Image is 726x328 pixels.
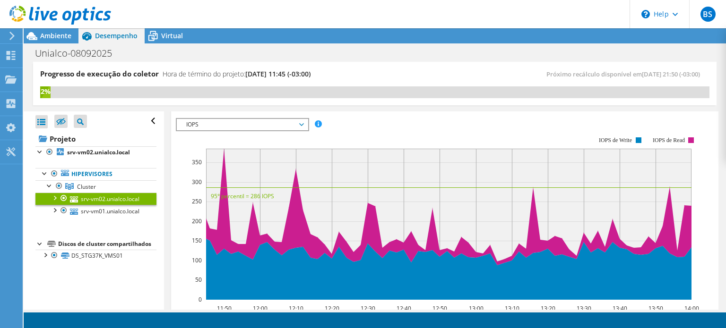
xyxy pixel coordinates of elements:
[35,146,156,159] a: srv-vm02.unialco.local
[505,304,519,312] text: 13:10
[397,304,411,312] text: 12:40
[40,31,71,40] span: Ambiente
[541,304,555,312] text: 13:20
[35,193,156,205] a: srv-vm02.unialco.local
[35,250,156,262] a: DS_STG37K_VMS01
[40,86,51,97] div: 2%
[31,48,127,59] h1: Unialco-08092025
[35,131,156,146] a: Projeto
[67,148,130,156] b: srv-vm02.unialco.local
[163,69,311,79] h4: Hora de término do projeto:
[35,180,156,193] a: Cluster
[289,304,303,312] text: 12:10
[325,304,339,312] text: 12:20
[245,69,311,78] span: [DATE] 11:45 (-03:00)
[653,137,685,143] text: IOPS de Read
[361,304,375,312] text: 12:30
[546,70,705,78] span: Próximo recálculo disponível em
[641,10,650,18] svg: \n
[253,304,268,312] text: 12:00
[211,192,274,200] text: 95° percentil = 286 IOPS
[577,304,591,312] text: 13:30
[161,31,183,40] span: Virtual
[613,304,627,312] text: 13:40
[648,304,663,312] text: 13:50
[192,236,202,244] text: 150
[35,205,156,217] a: srv-vm01.unialco.local
[217,304,232,312] text: 11:50
[432,304,447,312] text: 12:50
[684,304,699,312] text: 14:00
[77,183,96,191] span: Cluster
[192,178,202,186] text: 300
[95,31,138,40] span: Desempenho
[700,7,716,22] span: BS
[469,304,484,312] text: 13:00
[35,168,156,180] a: Hipervisores
[192,217,202,225] text: 200
[195,276,202,284] text: 50
[642,70,700,78] span: [DATE] 21:50 (-03:00)
[181,119,303,130] span: IOPS
[599,137,632,143] text: IOPS de Write
[58,238,156,250] div: Discos de cluster compartilhados
[192,197,202,205] text: 250
[192,158,202,166] text: 350
[192,256,202,264] text: 100
[199,295,202,303] text: 0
